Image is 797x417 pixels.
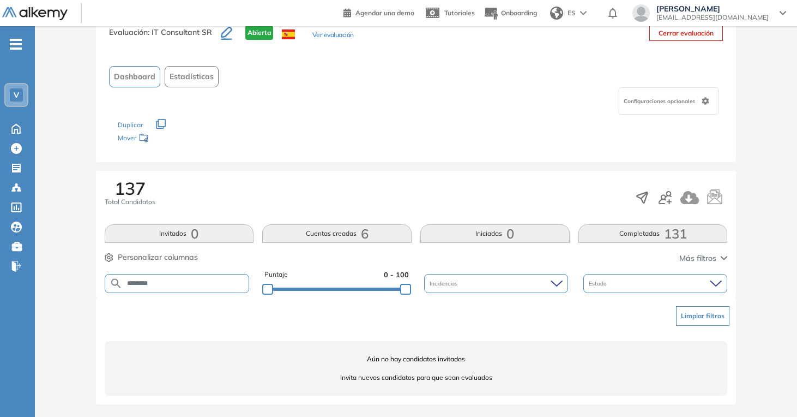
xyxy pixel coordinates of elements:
[148,27,212,37] span: : IT Consultant SR
[484,2,537,25] button: Onboarding
[264,270,288,280] span: Puntaje
[567,8,576,18] span: ES
[676,306,729,326] button: Limpiar filtros
[384,270,409,280] span: 0 - 100
[114,180,146,197] span: 137
[343,5,414,19] a: Agendar una demo
[420,224,570,243] button: Iniciadas0
[355,9,414,17] span: Agendar una demo
[118,129,227,149] div: Mover
[105,197,155,207] span: Total Candidatos
[430,279,460,288] span: Incidencias
[580,11,587,15] img: arrow
[624,97,697,105] span: Configuraciones opcionales
[282,29,295,39] img: ESP
[14,91,19,99] span: V
[262,224,412,243] button: Cuentas creadas6
[118,252,198,263] span: Personalizar columnas
[649,26,723,41] button: Cerrar evaluación
[105,373,728,383] span: Invita nuevos candidatos para que sean evaluados
[679,253,727,264] button: Más filtros
[10,43,22,45] i: -
[114,71,155,82] span: Dashboard
[109,66,160,87] button: Dashboard
[109,26,221,49] h3: Evaluación
[589,279,609,288] span: Estado
[424,274,568,293] div: Incidencias
[2,7,68,21] img: Logo
[619,87,718,115] div: Configuraciones opcionales
[656,13,769,22] span: [EMAIL_ADDRESS][DOMAIN_NAME]
[105,224,254,243] button: Invitados0
[105,354,728,364] span: Aún no hay candidatos invitados
[245,26,273,40] span: Abierta
[105,252,198,263] button: Personalizar columnas
[583,274,727,293] div: Estado
[501,9,537,17] span: Onboarding
[656,4,769,13] span: [PERSON_NAME]
[118,121,143,129] span: Duplicar
[578,224,728,243] button: Completadas131
[312,30,354,41] button: Ver evaluación
[550,7,563,20] img: world
[170,71,214,82] span: Estadísticas
[165,66,219,87] button: Estadísticas
[679,253,716,264] span: Más filtros
[110,277,123,290] img: SEARCH_ALT
[444,9,475,17] span: Tutoriales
